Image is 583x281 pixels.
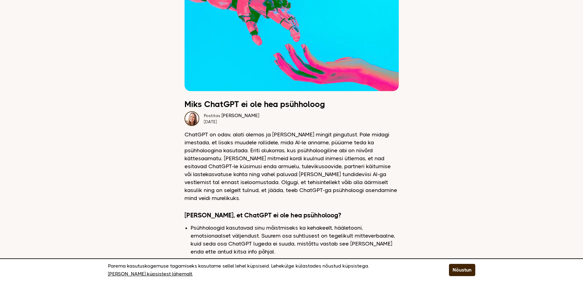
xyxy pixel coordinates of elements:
[191,224,399,256] li: Psühholoogid kasutavad sinu mõistmiseks ka kehakeelt, hääletooni, emotsionaalset väljendust. Suur...
[185,100,399,108] h2: Miks ChatGPT ei ole hea psühholoog
[204,113,259,119] div: [PERSON_NAME]
[108,270,193,278] a: [PERSON_NAME] küpsistest lähemalt.
[108,262,434,278] p: Parema kasutuskogemuse tagamiseks kasutame sellel lehel küpsiseid. Lehekülge külastades nõustud k...
[185,131,399,202] p: ChatGPT on odav, alati olemas ja [PERSON_NAME] mingit pingutust. Pole midagi imestada, et lisaks ...
[185,111,199,126] img: Dagmar naeratamas
[185,211,399,219] h3: [PERSON_NAME], et ChatGPT ei ole hea psühholoog?
[204,119,259,125] div: [DATE]
[449,264,475,276] button: Nõustun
